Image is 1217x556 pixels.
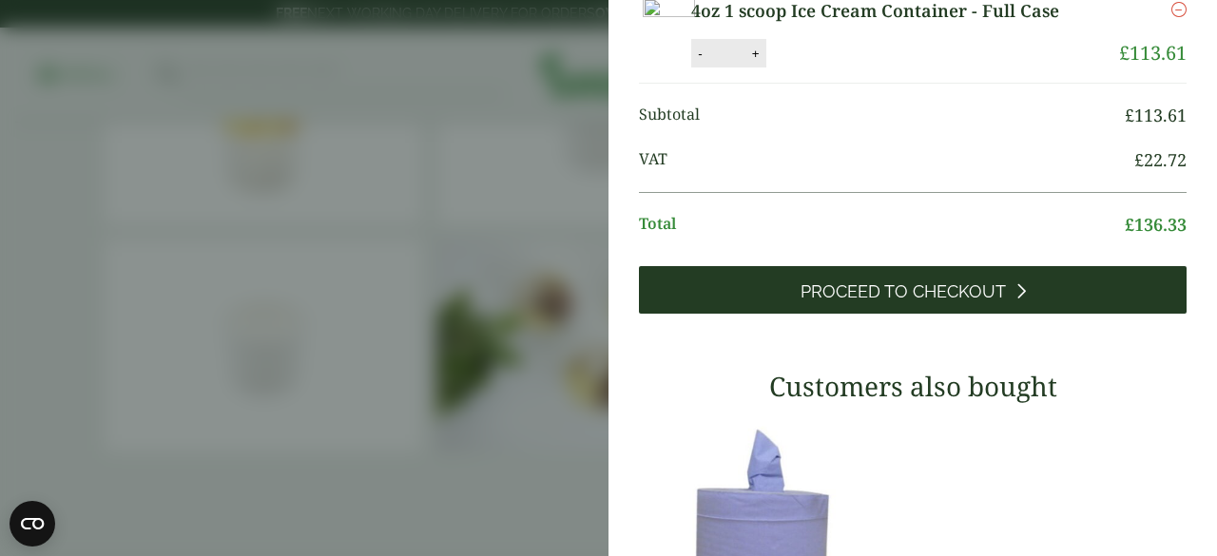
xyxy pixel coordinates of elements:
button: - [692,46,707,62]
bdi: 113.61 [1125,104,1187,126]
span: £ [1134,148,1144,171]
span: £ [1119,40,1130,66]
span: VAT [639,147,1134,173]
span: Proceed to Checkout [801,281,1006,302]
span: £ [1125,104,1134,126]
h3: Customers also bought [639,371,1187,403]
bdi: 22.72 [1134,148,1187,171]
button: Open CMP widget [10,501,55,546]
span: £ [1125,213,1134,236]
span: Subtotal [639,103,1125,128]
bdi: 136.33 [1125,213,1187,236]
a: Proceed to Checkout [639,266,1187,314]
bdi: 113.61 [1119,40,1187,66]
button: + [746,46,765,62]
span: Total [639,212,1125,238]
